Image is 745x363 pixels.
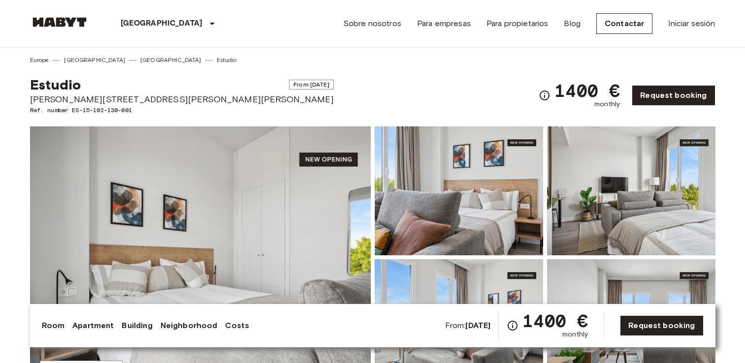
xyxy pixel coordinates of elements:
span: From [DATE] [289,80,334,90]
span: [PERSON_NAME][STREET_ADDRESS][PERSON_NAME][PERSON_NAME] [30,93,334,106]
span: Ref. number ES-15-102-130-001 [30,106,334,115]
a: Building [122,320,152,332]
a: Para propietarios [486,18,549,30]
span: 1400 € [522,312,588,330]
a: [GEOGRAPHIC_DATA] [140,56,201,64]
img: Picture of unit ES-15-102-130-001 [547,126,715,255]
span: monthly [562,330,588,339]
img: Picture of unit ES-15-102-130-001 [375,126,543,255]
a: Costs [225,320,249,332]
p: [GEOGRAPHIC_DATA] [121,18,203,30]
a: Estudio [217,56,237,64]
svg: Check cost overview for full price breakdown. Please note that discounts apply to new joiners onl... [539,90,551,101]
a: Neighborhood [161,320,218,332]
a: Europe [30,56,49,64]
a: Iniciar sesión [668,18,715,30]
a: Contactar [596,13,652,34]
a: Request booking [620,315,703,336]
img: Habyt [30,17,89,27]
a: Apartment [72,320,114,332]
svg: Check cost overview for full price breakdown. Please note that discounts apply to new joiners onl... [507,320,518,332]
a: Sobre nosotros [343,18,401,30]
span: Estudio [30,76,81,93]
span: From: [445,320,491,331]
a: Request booking [632,85,715,106]
span: 1400 € [554,82,620,99]
a: Blog [564,18,581,30]
a: [GEOGRAPHIC_DATA] [64,56,125,64]
span: monthly [594,99,620,109]
b: [DATE] [465,321,490,330]
a: Room [42,320,65,332]
a: Para empresas [417,18,471,30]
